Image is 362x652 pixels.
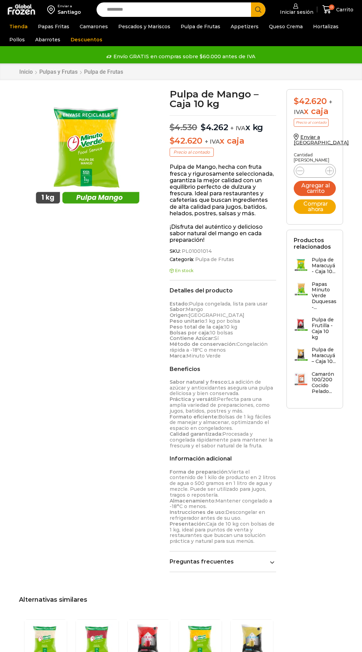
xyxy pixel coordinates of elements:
a: Pulpa de Frutas [177,20,224,33]
span: + IVA [205,138,220,145]
a: Enviar a [GEOGRAPHIC_DATA] [294,134,349,146]
strong: Marca: [170,353,187,359]
p: x caja [170,136,276,146]
p: Cantidad [PERSON_NAME] [294,153,336,163]
bdi: 42.620 [294,96,326,106]
span: PL01001014 [181,248,212,254]
h2: Información adicional [170,455,276,462]
a: Pulpa de Frutas [194,257,234,262]
h2: Productos relacionados [294,237,336,250]
p: La adición de azúcar y antioxidantes asegura una pulpa deliciosa y bien conservada. Perfecta para... [170,379,276,449]
strong: Bolsas por caja: [170,330,210,336]
button: Agregar al carrito [294,181,336,196]
a: Appetizers [227,20,262,33]
strong: Peso total de la caja: [170,324,224,330]
strong: Estado: [170,301,189,307]
strong: Calidad garantizada: [170,431,222,437]
img: address-field-icon.svg [47,4,58,15]
p: ¡Disfruta del auténtico y delicioso sabor natural del mango en cada preparación! [170,224,276,244]
strong: Origen: [170,312,189,318]
span: $ [170,122,175,132]
a: Papas Fritas [34,20,73,33]
span: Alternativas similares [19,596,87,603]
strong: Contiene Azúcar: [170,335,214,341]
h3: Pulpa de Maracuyá - Caja 10... [312,257,336,274]
strong: Método de conservación: [170,341,237,347]
strong: Peso unitario: [170,318,205,324]
h3: Pulpa de Frutilla - Caja 10 kg [312,317,336,340]
a: Papas Minuto Verde Duquesas -... [294,281,336,314]
strong: Presentación: [170,521,206,527]
a: Pulpa de Maracuyá – Caja 10... [294,347,336,368]
p: Pulpa congelada, lista para usar Mango [GEOGRAPHIC_DATA] 1 kg por bolsa 10 kg 10 bolsas Sí Congel... [170,301,276,359]
nav: Breadcrumb [19,69,123,75]
strong: Almacenamiento: [170,498,215,504]
button: Comprar ahora [294,199,336,214]
p: Vierta el contenido de 1 kilo de producto en 2 litros de agua o 500 gramos en 1 litro de agua y m... [170,469,276,544]
a: Camarones [76,20,111,33]
span: + IVA [230,125,245,132]
span: $ [294,96,299,106]
h3: Pulpa de Maracuyá – Caja 10... [312,347,336,364]
a: Pollos [6,33,28,46]
p: x kg [170,115,276,133]
span: $ [170,136,175,146]
span: Carrito [334,6,353,13]
bdi: 4.262 [201,122,228,132]
span: $ [201,122,206,132]
div: x caja [294,96,336,116]
strong: Sabor natural y fresco: [170,379,228,385]
a: Pulpa de Frutilla - Caja 10 kg [294,317,336,343]
h1: Pulpa de Mango – Caja 10 kg [170,89,276,108]
bdi: 4.530 [170,122,198,132]
span: 0 [329,4,334,10]
bdi: 42.620 [170,136,202,146]
a: Pulpas y Frutas [39,69,78,75]
strong: Sabor: [170,306,186,312]
input: Product quantity [308,166,321,176]
a: Camarón 100/200 Cocido Pelado... [294,371,336,398]
a: Queso Crema [265,20,306,33]
h2: Detalles del producto [170,287,276,294]
a: Preguntas frecuentes [170,558,276,565]
img: pulpa-mango [28,89,147,208]
a: Tienda [6,20,31,33]
p: En stock [170,268,276,273]
span: Iniciar sesión [278,9,313,15]
a: Abarrotes [32,33,64,46]
span: SKU: [170,248,276,254]
a: Pulpa de Frutas [84,69,123,75]
p: Precio al contado [170,148,214,157]
a: Pescados y Mariscos [115,20,174,33]
div: Enviar a [58,4,81,9]
div: Santiago [58,9,81,15]
a: 0 Carrito [321,1,355,18]
strong: Forma de preparación: [170,469,229,475]
a: Descuentos [67,33,106,46]
strong: Instrucciones de uso: [170,509,225,515]
button: Search button [251,2,265,17]
span: Categoría: [170,257,276,262]
a: Hortalizas [310,20,342,33]
h2: Beneficios [170,366,276,372]
h3: Papas Minuto Verde Duquesas -... [312,281,336,310]
h3: Camarón 100/200 Cocido Pelado... [312,371,336,394]
a: Pulpa de Maracuyá - Caja 10... [294,257,336,278]
p: Pulpa de Mango, hecha con fruta fresca y rigurosamente seleccionada, garantiza la mejor calidad c... [170,164,276,217]
strong: Formato eficiente: [170,414,218,420]
p: Precio al contado [294,118,329,127]
a: Inicio [19,69,33,75]
strong: Práctica y versátil: [170,396,217,402]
